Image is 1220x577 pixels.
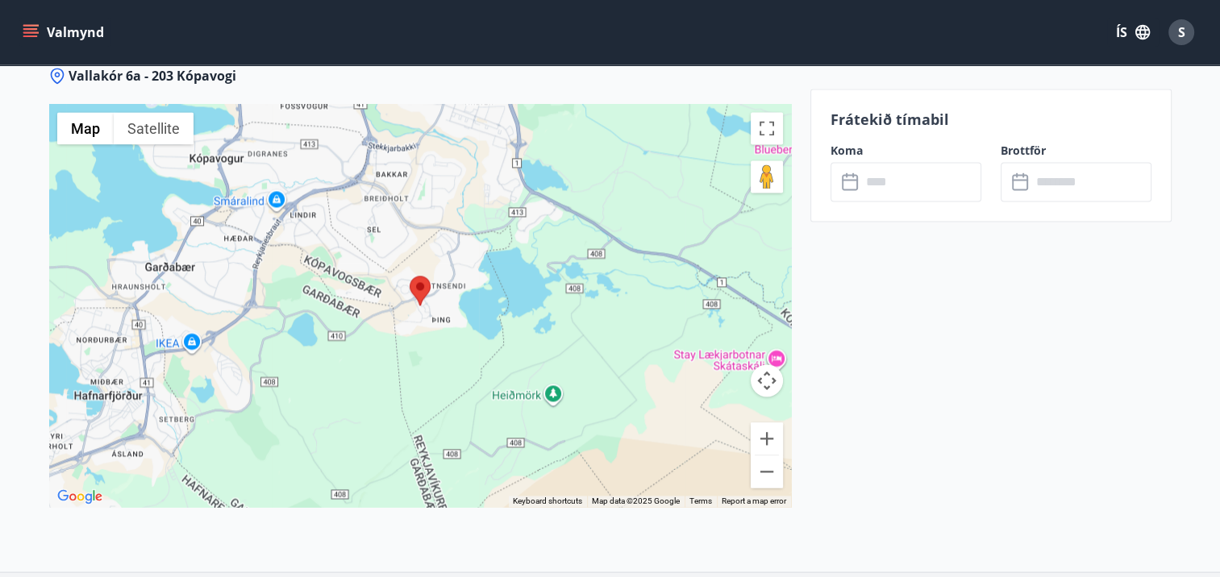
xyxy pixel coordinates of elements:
[1001,143,1151,159] label: Brottför
[19,18,110,47] button: menu
[751,112,783,144] button: Toggle fullscreen view
[513,496,582,507] button: Keyboard shortcuts
[57,112,114,144] button: Show street map
[722,496,786,505] a: Report a map error
[592,496,680,505] span: Map data ©2025 Google
[751,364,783,396] button: Map camera controls
[751,455,783,488] button: Zoom out
[53,486,106,507] img: Google
[69,67,236,85] span: Vallakór 6a - 203 Kópavogi
[751,160,783,193] button: Drag Pegman onto the map to open Street View
[689,496,712,505] a: Terms (opens in new tab)
[831,109,1151,130] p: Frátekið tímabil
[114,112,194,144] button: Show satellite imagery
[1178,23,1185,41] span: S
[53,486,106,507] a: Open this area in Google Maps (opens a new window)
[831,143,981,159] label: Koma
[751,422,783,455] button: Zoom in
[1162,13,1201,52] button: S
[1107,18,1159,47] button: ÍS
